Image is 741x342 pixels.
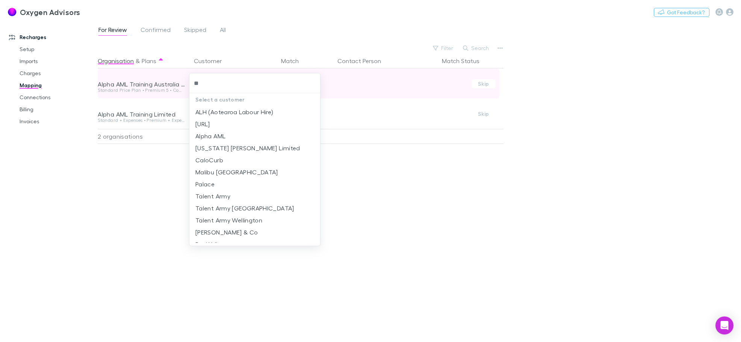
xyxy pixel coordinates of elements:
[189,130,320,142] li: Alpha AML
[189,214,320,226] li: Talent Army Wellington
[189,106,320,118] li: ALH (Aotearoa Labour Hire)
[189,154,320,166] li: CaloCurb
[189,226,320,238] li: [PERSON_NAME] & Co
[715,316,733,334] div: Open Intercom Messenger
[189,178,320,190] li: Palace
[189,190,320,202] li: Talent Army
[189,238,320,250] li: RealAML
[189,142,320,154] li: [US_STATE] [PERSON_NAME] Limited
[189,166,320,178] li: Malibu [GEOGRAPHIC_DATA]
[189,118,320,130] li: [URL]
[189,93,320,106] p: Select a customer
[189,202,320,214] li: Talent Army [GEOGRAPHIC_DATA]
